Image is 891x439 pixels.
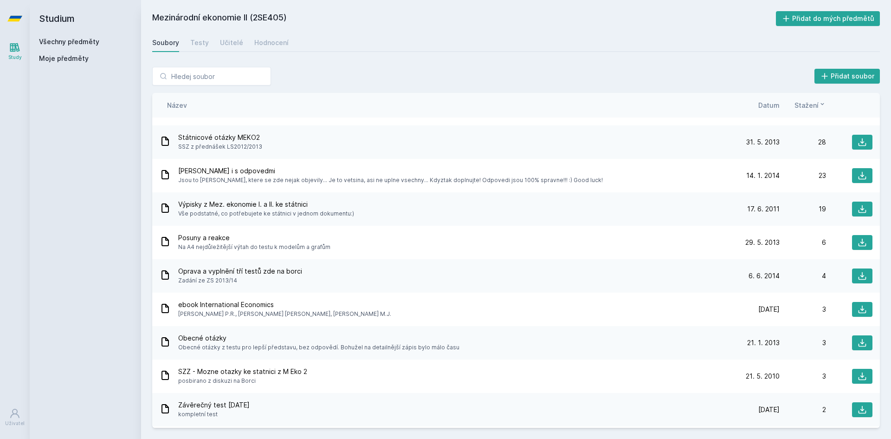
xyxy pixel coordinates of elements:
[780,238,826,247] div: 6
[747,204,780,214] span: 17. 6. 2011
[780,171,826,180] div: 23
[814,69,880,84] button: Přidat soubor
[178,176,603,185] span: Jsou to [PERSON_NAME], ktere se zde nejak objevily... Je to vetsina, asi ne uplne vsechny... Kdyz...
[745,238,780,247] span: 29. 5. 2013
[178,400,250,410] span: Závěrečný test [DATE]
[178,133,262,142] span: Státnicové otázky MEKO2
[254,33,289,52] a: Hodnocení
[152,38,179,47] div: Soubory
[39,54,89,63] span: Moje předměty
[780,138,826,147] div: 28
[747,338,780,347] span: 21. 1. 2013
[178,276,302,285] span: Zadání ze ZS 2013/14
[178,200,354,209] span: Výpisky z Mez. ekonomie I. a II. ke státnici
[178,376,307,386] span: posbirano z diskuzi na Borci
[178,367,307,376] span: SZZ - Mozne otazky ke statnici z M Eko 2
[5,420,25,427] div: Uživatel
[178,334,459,343] span: Obecné otázky
[780,204,826,214] div: 19
[220,33,243,52] a: Učitelé
[746,138,780,147] span: 31. 5. 2013
[254,38,289,47] div: Hodnocení
[178,209,354,218] span: Vše podstatné, co potřebujete ke státnici v jednom dokumentu:)
[178,233,330,242] span: Posuny a reakce
[178,166,603,176] span: [PERSON_NAME] i s odpovedmi
[190,38,209,47] div: Testy
[178,410,250,419] span: kompletní test
[178,267,302,276] span: Oprava a vyplnění tří testů zde na borci
[178,242,330,252] span: Na A4 nejdůležitější výtah do testu k modelům a grafům
[746,171,780,180] span: 14. 1. 2014
[2,37,28,66] a: Study
[152,67,271,85] input: Hledej soubor
[780,405,826,414] div: 2
[220,38,243,47] div: Učitelé
[780,372,826,381] div: 3
[2,403,28,432] a: Uživatel
[152,11,776,26] h2: Mezinárodní ekonomie II (2SE405)
[749,271,780,281] span: 6. 6. 2014
[152,33,179,52] a: Soubory
[780,271,826,281] div: 4
[758,305,780,314] span: [DATE]
[794,100,819,110] span: Stažení
[178,142,262,151] span: SSZ z přednášek LS2012/2013
[178,300,391,309] span: ebook International Economics
[178,343,459,352] span: Obecné otázky z testu pro lepší představu, bez odpovědí. Bohužel na detailnější zápis bylo málo času
[776,11,880,26] button: Přidat do mých předmětů
[758,100,780,110] button: Datum
[8,54,22,61] div: Study
[167,100,187,110] button: Název
[780,305,826,314] div: 3
[178,309,391,319] span: [PERSON_NAME] P.R., [PERSON_NAME] [PERSON_NAME], [PERSON_NAME] M.J.
[794,100,826,110] button: Stažení
[780,338,826,347] div: 3
[39,38,99,46] a: Všechny předměty
[190,33,209,52] a: Testy
[746,372,780,381] span: 21. 5. 2010
[758,405,780,414] span: [DATE]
